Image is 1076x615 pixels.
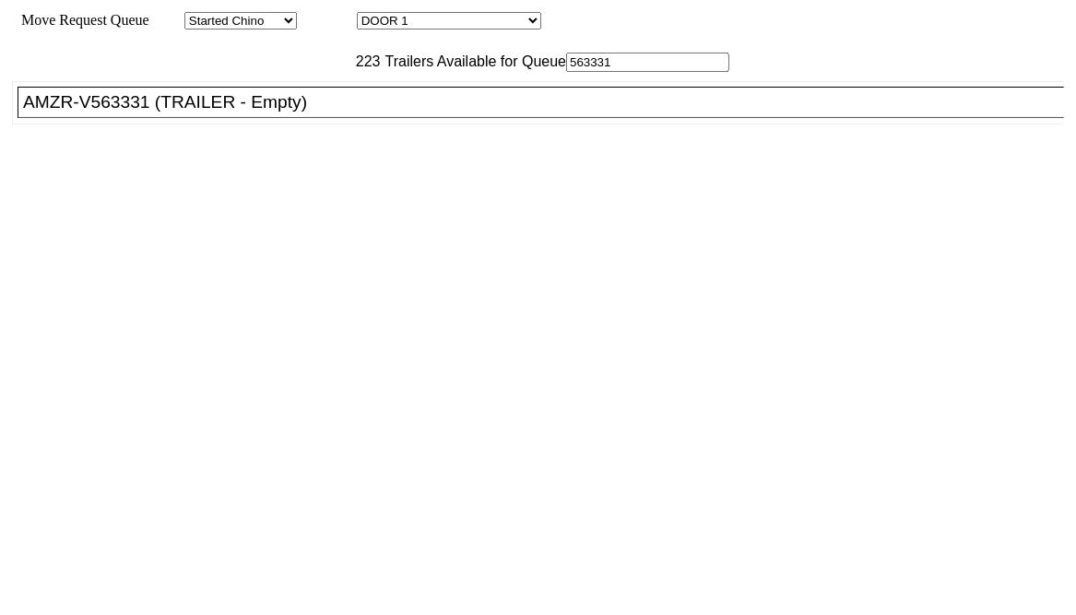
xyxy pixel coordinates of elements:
[23,92,1075,112] div: AMZR-V563331 (TRAILER - Empty)
[381,53,567,69] span: Trailers Available for Queue
[566,53,729,72] input: Filter Available Trailers
[301,12,353,28] span: Location
[152,12,181,28] span: Area
[12,12,149,28] span: Move Request Queue
[347,53,381,69] span: 223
